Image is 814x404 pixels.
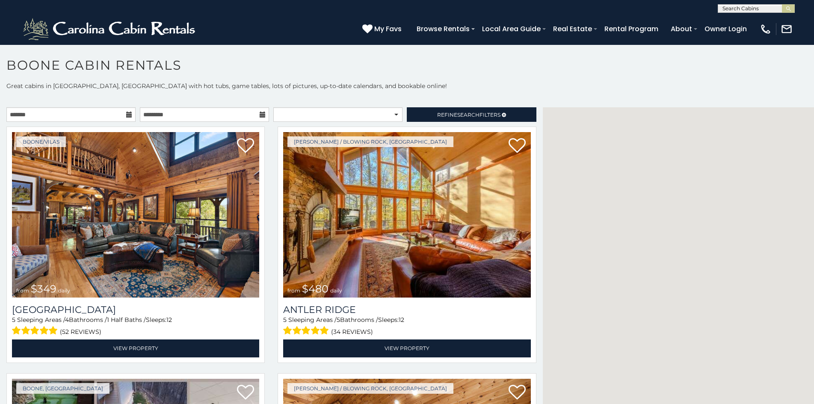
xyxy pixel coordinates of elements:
span: 5 [283,316,287,324]
span: Search [457,112,480,118]
span: 4 [65,316,69,324]
span: daily [330,287,342,294]
a: Antler Ridge [283,304,530,316]
span: 1 Half Baths / [107,316,146,324]
a: Boone/Vilas [16,136,66,147]
a: [PERSON_NAME] / Blowing Rock, [GEOGRAPHIC_DATA] [287,136,453,147]
a: Real Estate [549,21,596,36]
img: White-1-2.png [21,16,199,42]
a: [PERSON_NAME] / Blowing Rock, [GEOGRAPHIC_DATA] [287,383,453,394]
span: $349 [31,283,56,295]
a: Local Area Guide [478,21,545,36]
span: from [287,287,300,294]
span: 12 [166,316,172,324]
a: Boone, [GEOGRAPHIC_DATA] [16,383,110,394]
a: View Property [12,339,259,357]
a: Add to favorites [509,384,526,402]
img: mail-regular-white.png [781,23,793,35]
span: Refine Filters [437,112,500,118]
span: 12 [399,316,404,324]
a: About [666,21,696,36]
a: [GEOGRAPHIC_DATA] [12,304,259,316]
a: RefineSearchFilters [407,107,536,122]
div: Sleeping Areas / Bathrooms / Sleeps: [12,316,259,337]
a: from $349 daily [12,132,259,298]
span: (34 reviews) [331,326,373,337]
span: daily [58,287,70,294]
span: 5 [337,316,340,324]
img: phone-regular-white.png [760,23,772,35]
a: Add to favorites [237,384,254,402]
h3: Diamond Creek Lodge [12,304,259,316]
span: $480 [302,283,329,295]
a: Owner Login [700,21,751,36]
span: (52 reviews) [60,326,101,337]
a: View Property [283,339,530,357]
span: My Favs [374,24,402,34]
a: Add to favorites [509,137,526,155]
a: Add to favorites [237,137,254,155]
div: Sleeping Areas / Bathrooms / Sleeps: [283,316,530,337]
span: 5 [12,316,15,324]
img: 1714397585_thumbnail.jpeg [283,132,530,298]
img: 1714398500_thumbnail.jpeg [12,132,259,298]
span: from [16,287,29,294]
a: Rental Program [600,21,663,36]
a: Browse Rentals [412,21,474,36]
a: My Favs [362,24,404,35]
a: from $480 daily [283,132,530,298]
